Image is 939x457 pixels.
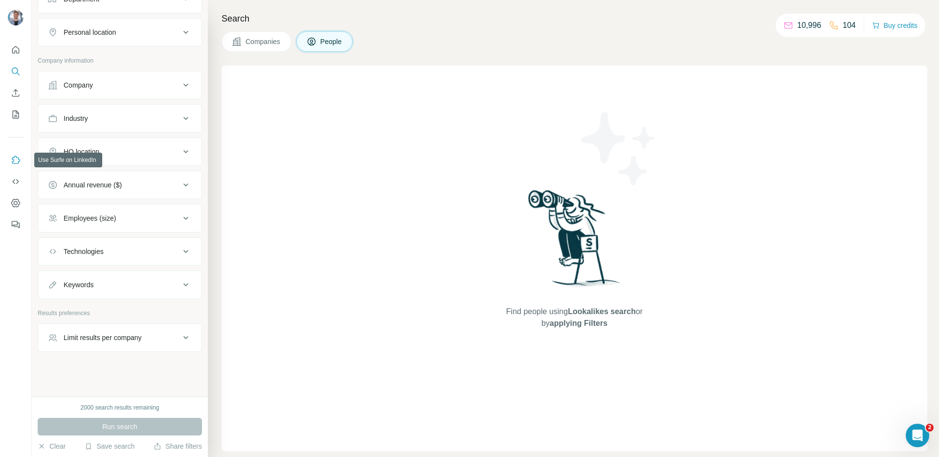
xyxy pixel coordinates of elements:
[8,41,23,59] button: Quick start
[8,194,23,212] button: Dashboard
[38,240,201,263] button: Technologies
[64,147,99,157] div: HQ location
[38,173,201,197] button: Annual revenue ($)
[64,213,116,223] div: Employees (size)
[8,106,23,123] button: My lists
[38,273,201,297] button: Keywords
[797,20,821,31] p: 10,996
[64,80,93,90] div: Company
[38,206,201,230] button: Employees (size)
[64,180,122,190] div: Annual revenue ($)
[8,216,23,233] button: Feedback
[926,424,934,432] span: 2
[64,280,93,290] div: Keywords
[8,151,23,169] button: Use Surfe on LinkedIn
[85,441,134,451] button: Save search
[38,441,66,451] button: Clear
[38,140,201,163] button: HQ location
[320,37,343,46] span: People
[575,105,663,193] img: Surfe Illustration - Stars
[64,333,142,343] div: Limit results per company
[8,84,23,102] button: Enrich CSV
[81,403,159,412] div: 2000 search results remaining
[38,107,201,130] button: Industry
[906,424,929,447] iframe: Intercom live chat
[38,73,201,97] button: Company
[222,12,927,25] h4: Search
[843,20,856,31] p: 104
[38,326,201,349] button: Limit results per company
[872,19,917,32] button: Buy credits
[64,27,116,37] div: Personal location
[64,247,104,256] div: Technologies
[38,56,202,65] p: Company information
[496,306,652,329] span: Find people using or by
[568,307,636,316] span: Lookalikes search
[64,114,88,123] div: Industry
[38,21,201,44] button: Personal location
[8,63,23,80] button: Search
[38,309,202,318] p: Results preferences
[550,319,607,327] span: applying Filters
[154,441,202,451] button: Share filters
[8,10,23,25] img: Avatar
[8,173,23,190] button: Use Surfe API
[246,37,281,46] span: Companies
[524,187,626,297] img: Surfe Illustration - Woman searching with binoculars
